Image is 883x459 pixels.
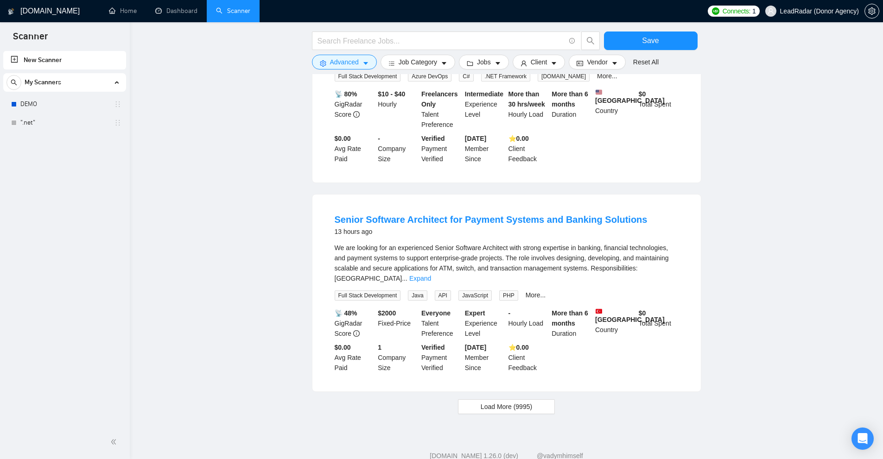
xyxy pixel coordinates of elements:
[637,89,680,130] div: Total Spent
[481,402,532,412] span: Load More (9995)
[596,89,602,95] img: 🇺🇸
[399,57,437,67] span: Job Category
[3,73,126,132] li: My Scanners
[376,342,419,373] div: Company Size
[465,90,503,98] b: Intermediate
[110,437,120,446] span: double-left
[8,4,14,19] img: logo
[109,7,137,15] a: homeHome
[435,290,451,301] span: API
[376,89,419,130] div: Hourly
[378,344,381,351] b: 1
[335,90,357,98] b: 📡 80%
[155,7,197,15] a: dashboardDashboard
[335,71,401,82] span: Full Stack Development
[378,135,380,142] b: -
[851,428,874,450] div: Open Intercom Messenger
[508,309,511,317] b: -
[507,342,550,373] div: Client Feedback
[463,89,507,130] div: Experience Level
[421,135,445,142] b: Verified
[569,38,575,44] span: info-circle
[507,89,550,130] div: Hourly Load
[458,290,492,301] span: JavaScript
[335,243,679,283] div: We are looking for an experienced Senior Software Architect with strong expertise in banking, fin...
[551,60,557,67] span: caret-down
[477,57,491,67] span: Jobs
[526,291,546,299] a: More...
[595,308,665,323] b: [GEOGRAPHIC_DATA]
[611,60,618,67] span: caret-down
[550,308,593,339] div: Duration
[441,60,447,67] span: caret-down
[499,290,518,301] span: PHP
[864,4,879,19] button: setting
[552,309,588,327] b: More than 6 months
[114,119,121,126] span: holder
[507,308,550,339] div: Hourly Load
[463,308,507,339] div: Experience Level
[419,342,463,373] div: Payment Verified
[595,89,665,104] b: [GEOGRAPHIC_DATA]
[20,95,108,113] a: DEMO
[577,60,583,67] span: idcard
[639,90,646,98] b: $ 0
[318,35,565,47] input: Search Freelance Jobs...
[20,113,108,132] a: ".net"
[409,275,431,282] a: Expand
[388,60,395,67] span: bars
[467,60,473,67] span: folder
[864,7,879,15] a: setting
[637,308,680,339] div: Total Spent
[458,399,555,414] button: Load More (9995)
[642,35,659,46] span: Save
[768,8,774,14] span: user
[633,57,659,67] a: Reset All
[376,133,419,164] div: Company Size
[421,90,458,108] b: Freelancers Only
[459,71,473,82] span: C#
[508,135,529,142] b: ⭐️ 0.00
[463,342,507,373] div: Member Since
[593,308,637,339] div: Country
[495,60,501,67] span: caret-down
[333,342,376,373] div: Avg Rate Paid
[538,71,590,82] span: [DOMAIN_NAME]
[481,71,530,82] span: .NET Framework
[11,51,119,69] a: New Scanner
[597,72,617,80] a: More...
[335,214,648,225] a: Senior Software Architect for Payment Systems and Banking Solutions
[752,6,756,16] span: 1
[7,79,21,86] span: search
[421,309,451,317] b: Everyone
[521,60,527,67] span: user
[531,57,547,67] span: Client
[550,89,593,130] div: Duration
[216,7,250,15] a: searchScanner
[419,89,463,130] div: Talent Preference
[569,55,625,69] button: idcardVendorcaret-down
[114,101,121,108] span: holder
[353,330,360,337] span: info-circle
[421,344,445,351] b: Verified
[459,55,509,69] button: folderJobscaret-down
[402,275,407,282] span: ...
[378,309,396,317] b: $ 2000
[378,90,405,98] b: $10 - $40
[408,290,427,301] span: Java
[465,135,486,142] b: [DATE]
[6,75,21,90] button: search
[723,6,750,16] span: Connects:
[25,73,61,92] span: My Scanners
[639,309,646,317] b: $ 0
[333,133,376,164] div: Avg Rate Paid
[465,309,485,317] b: Expert
[381,55,455,69] button: barsJob Categorycaret-down
[335,344,351,351] b: $0.00
[508,344,529,351] b: ⭐️ 0.00
[419,133,463,164] div: Payment Verified
[362,60,369,67] span: caret-down
[312,55,377,69] button: settingAdvancedcaret-down
[552,90,588,108] b: More than 6 months
[330,57,359,67] span: Advanced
